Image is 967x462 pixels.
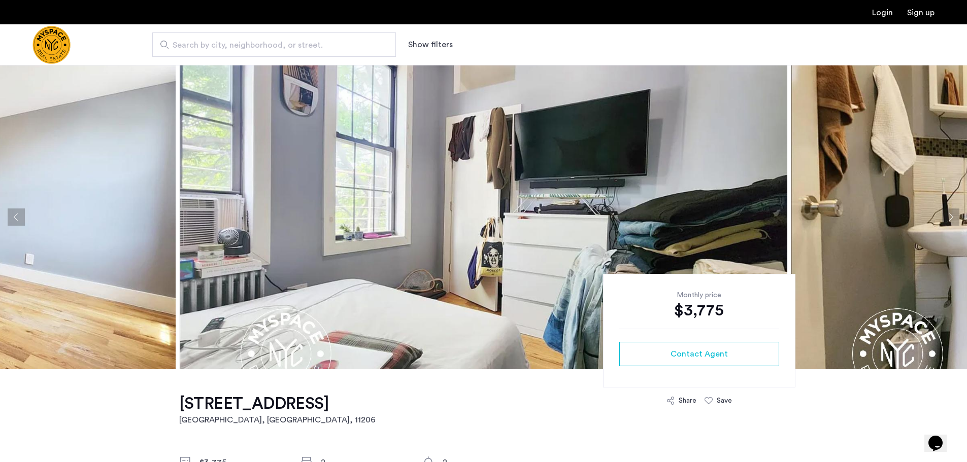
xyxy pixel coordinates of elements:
a: [STREET_ADDRESS][GEOGRAPHIC_DATA], [GEOGRAPHIC_DATA], 11206 [179,394,376,426]
button: button [619,342,779,366]
div: Share [679,396,696,406]
a: Registration [907,9,935,17]
a: Cazamio Logo [32,26,71,64]
input: Apartment Search [152,32,396,57]
h2: [GEOGRAPHIC_DATA], [GEOGRAPHIC_DATA] , 11206 [179,414,376,426]
h1: [STREET_ADDRESS] [179,394,376,414]
button: Previous apartment [8,208,25,226]
div: Monthly price [619,290,779,300]
div: $3,775 [619,300,779,321]
iframe: chat widget [924,421,957,452]
img: logo [32,26,71,64]
button: Show or hide filters [408,39,453,51]
a: Login [872,9,893,17]
span: Search by city, neighborhood, or street. [173,39,368,51]
span: Contact Agent [671,348,728,360]
button: Next apartment [942,208,959,226]
img: apartment [180,65,787,369]
div: Save [717,396,732,406]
